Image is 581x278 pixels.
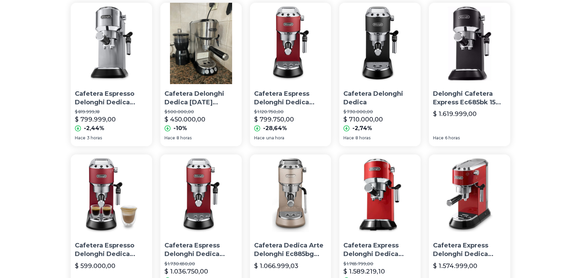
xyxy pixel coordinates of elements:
span: Hace [343,135,354,141]
p: -28,64% [263,124,287,132]
p: $ 799.999,00 [75,115,116,124]
p: $ 1.765.799,00 [343,261,417,267]
p: $ 1.066.999,03 [254,261,298,271]
p: Cafetera Espress Delonghi Dedica [DATE] Roja [164,241,238,258]
p: -2,74% [352,124,372,132]
p: $ 730.000,00 [343,109,417,115]
p: $ 1.036.750,00 [164,267,208,276]
p: $ 450.000,00 [164,115,205,124]
p: Cafetera Espresso Delonghi Dedica Ec685r 15 Bares De Presión [75,241,148,258]
p: $ 1.589.219,10 [343,267,385,276]
p: $ 1.120.750,00 [254,109,327,115]
span: Hace [75,135,86,141]
a: Cafetera Espresso Delonghi Dedica Ec685r 15 Bares De PresiónCafetera Espresso Delonghi Dedica Ec6... [71,3,152,146]
p: $ 500.000,00 [164,109,238,115]
span: una hora [266,135,284,141]
p: -2,44% [84,124,104,132]
img: Delonghi Cafetera Express Ec685bk 15 Bar Dedica Negra [429,3,510,84]
img: Cafetera Dedica Arte Delonghi Ec885bg Beige Expreso Espuma [250,154,331,236]
p: $ 710.000,00 [343,115,383,124]
p: $ 1.574.999,00 [433,261,477,271]
a: Cafetera Delonghi Dedica Ec685 Molinillo EspressoCafetera Delonghi Dedica [DATE] Molinillo Espres... [160,3,242,146]
span: 8 horas [176,135,192,141]
p: Cafetera Delonghi Dedica [343,90,417,107]
img: Cafetera Espress Delonghi Dedica Ec685 Roja [160,154,242,236]
img: Cafetera Delonghi Dedica [339,3,421,84]
img: Cafetera Delonghi Dedica Ec685 Molinillo Espresso [160,3,242,84]
p: $ 1.730.650,00 [164,261,238,267]
img: Cafetera Espresso Delonghi Dedica Ec685r 15 Bares De Presión [71,3,152,84]
img: Cafetera Espresso Delonghi Dedica Ec685r 15 Bares De Presión [71,154,152,236]
p: $ 599.000,00 [75,261,115,271]
a: Cafetera Espress Delonghi Dedica Ec685 RojaCafetera Espress Delonghi Dedica [DATE] Roja$ 1.120.75... [250,3,331,146]
span: Hace [433,135,444,141]
p: -10% [173,124,187,132]
span: 3 horas [87,135,102,141]
a: Delonghi Cafetera Express Ec685bk 15 Bar Dedica NegraDelonghi Cafetera Express Ec685bk 15 Bar Ded... [429,3,510,146]
p: Cafetera Express Delonghi Dedica Ec680/5r 15bar Roja [343,241,417,258]
p: Cafetera Espress Delonghi Dedica [DATE] Roja [254,90,327,107]
p: Cafetera Espresso Delonghi Dedica Ec685r 15 Bares De Presión [75,90,148,107]
span: 6 horas [445,135,460,141]
a: Cafetera Delonghi DedicaCafetera Delonghi Dedica$ 730.000,00$ 710.000,00-2,74%Hace8 horas [339,3,421,146]
span: Hace [254,135,265,141]
span: 8 horas [355,135,371,141]
p: Delonghi Cafetera Express Ec685bk 15 Bar Dedica Negra [433,90,506,107]
p: $ 819.999,18 [75,109,148,115]
span: Hace [164,135,175,141]
p: Cafetera Dedica Arte Delonghi Ec885bg Beige Expreso Espuma [254,241,327,258]
img: Cafetera Express Delonghi Dedica Ec680/5r 15bar Roja [339,154,421,236]
p: Cafetera Express Delonghi Dedica Ec680/5r 15bar Roja [433,241,506,258]
p: $ 1.619.999,00 [433,109,477,119]
img: Cafetera Espress Delonghi Dedica Ec685 Roja [250,3,331,84]
img: Cafetera Express Delonghi Dedica Ec680/5r 15bar Roja [429,154,510,236]
p: Cafetera Delonghi Dedica [DATE] Molinillo Espresso [164,90,238,107]
p: $ 799.750,00 [254,115,294,124]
